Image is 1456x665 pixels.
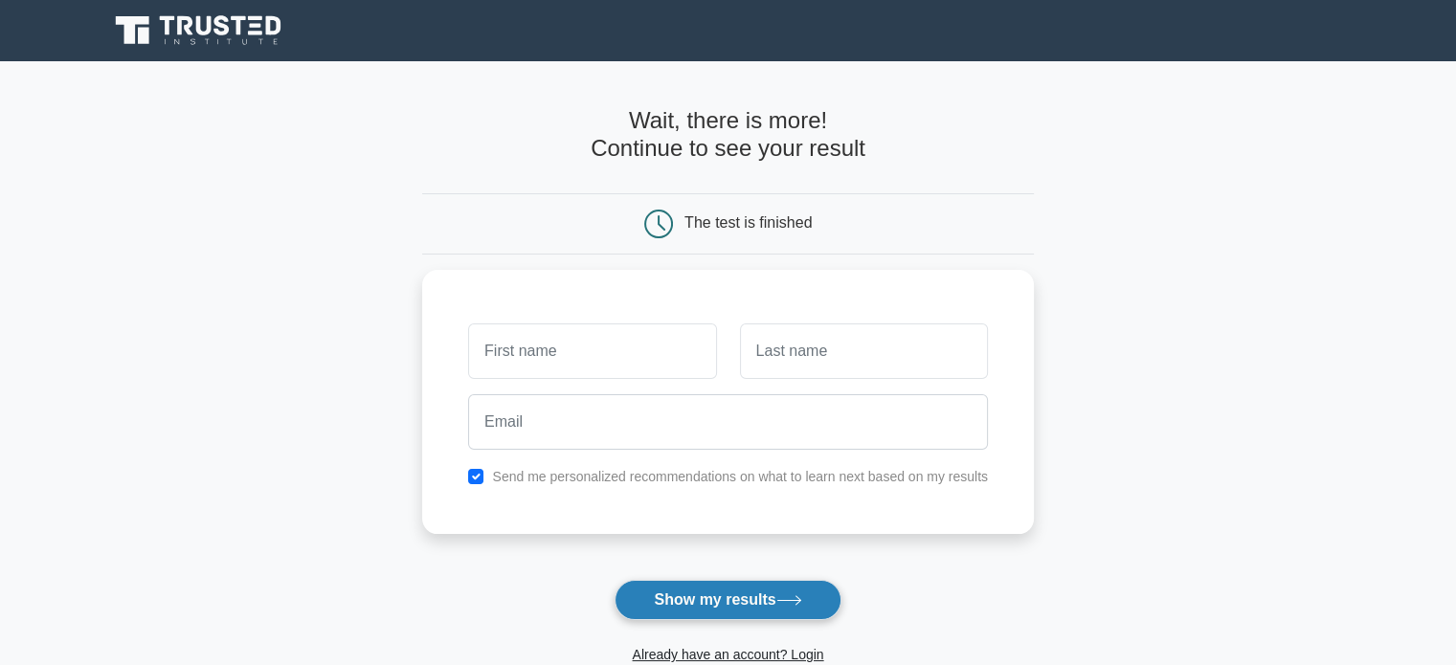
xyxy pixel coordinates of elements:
a: Already have an account? Login [632,647,823,662]
label: Send me personalized recommendations on what to learn next based on my results [492,469,988,484]
h4: Wait, there is more! Continue to see your result [422,107,1034,163]
input: First name [468,323,716,379]
div: The test is finished [684,214,812,231]
input: Email [468,394,988,450]
button: Show my results [615,580,840,620]
input: Last name [740,323,988,379]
